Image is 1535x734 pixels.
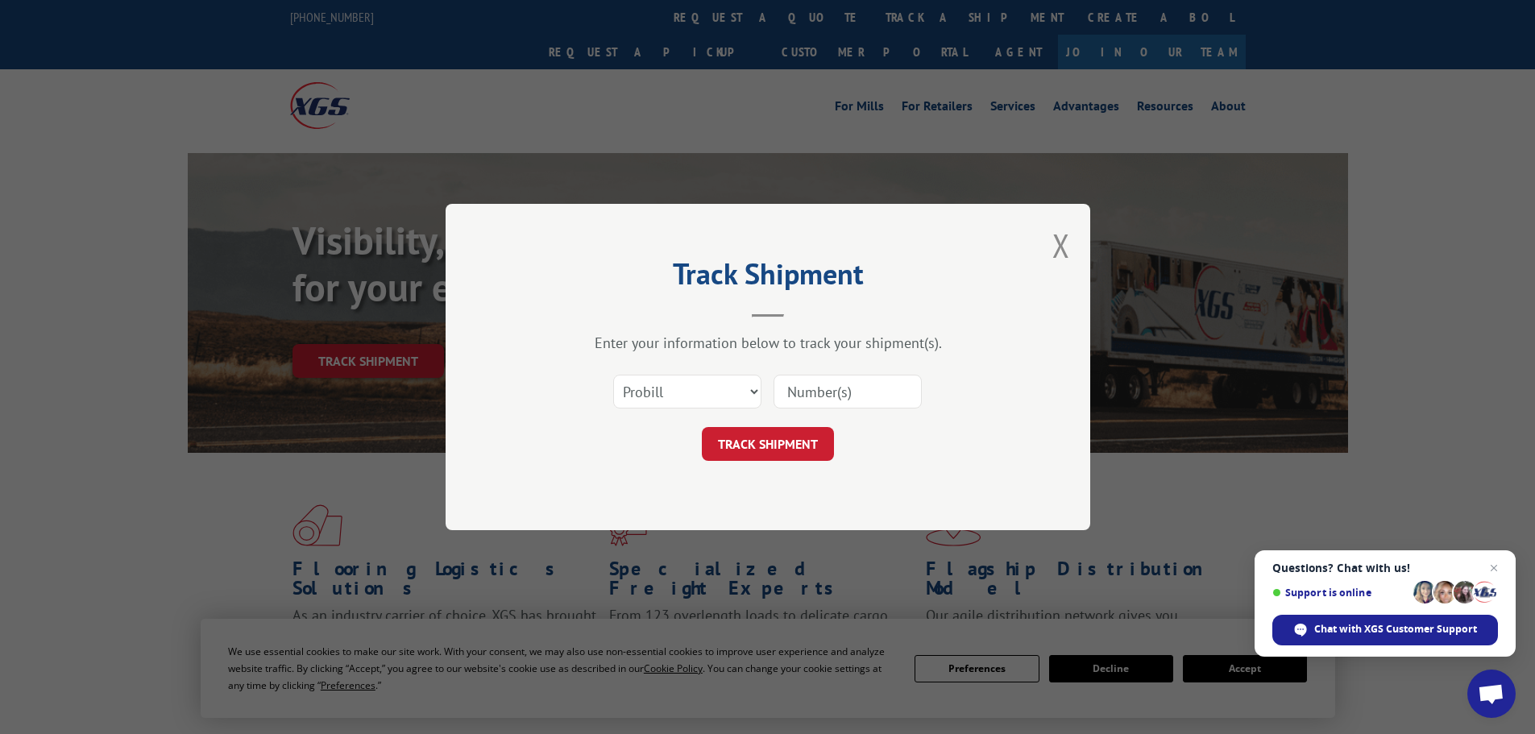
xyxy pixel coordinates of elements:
[526,334,1010,352] div: Enter your information below to track your shipment(s).
[1467,670,1516,718] div: Open chat
[526,263,1010,293] h2: Track Shipment
[702,427,834,461] button: TRACK SHIPMENT
[1052,224,1070,267] button: Close modal
[1272,562,1498,574] span: Questions? Chat with us!
[1272,587,1408,599] span: Support is online
[1272,615,1498,645] div: Chat with XGS Customer Support
[1314,622,1477,637] span: Chat with XGS Customer Support
[774,375,922,408] input: Number(s)
[1484,558,1504,578] span: Close chat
